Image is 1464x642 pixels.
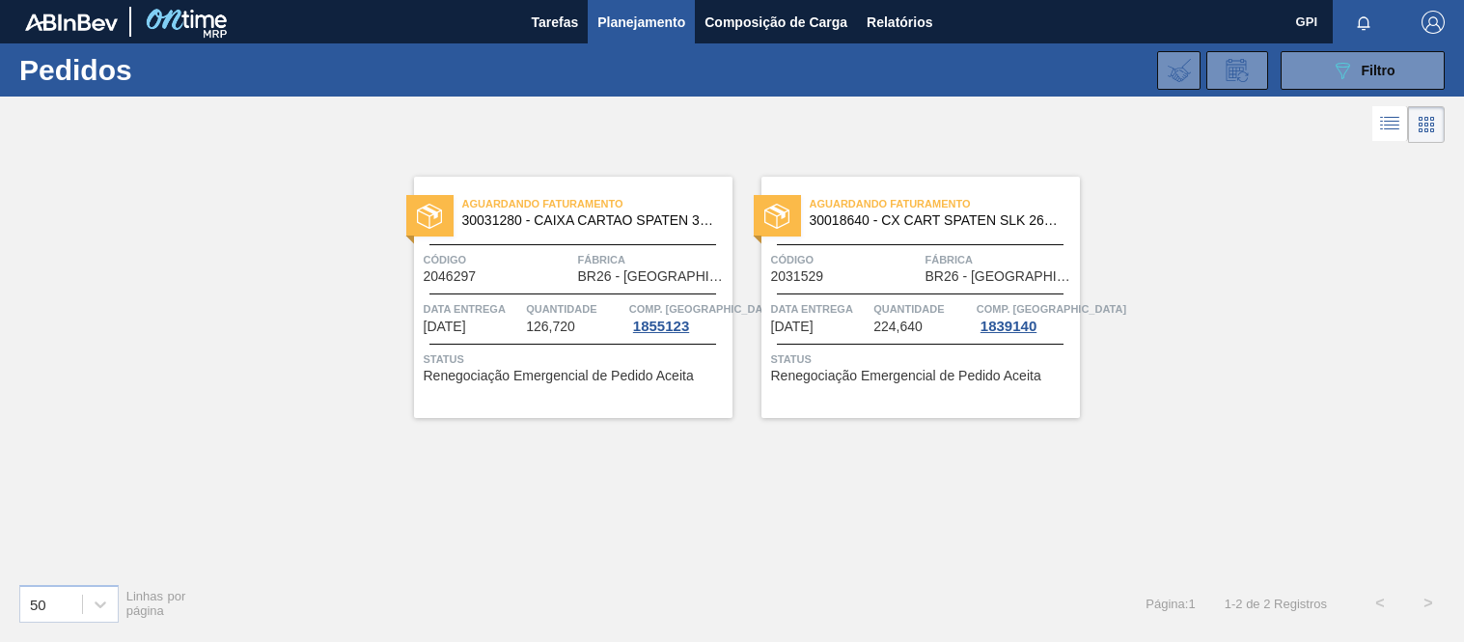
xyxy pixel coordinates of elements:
span: Tarefas [531,11,578,34]
span: BR26 - Uberlândia [925,269,1075,284]
span: Aguardando Faturamento [462,194,732,213]
span: 30018640 - CX CART SPATEN SLK 269C8 429 276G [810,213,1064,228]
span: 1 - 2 de 2 Registros [1225,597,1327,611]
span: 30031280 - CAIXA CARTAO SPATEN 350ML OPEN CORNER [462,213,717,228]
button: > [1404,579,1452,628]
span: Renegociação Emergencial de Pedido Aceita [771,369,1041,383]
img: status [764,204,789,229]
span: 2046297 [424,269,477,284]
span: Planejamento [597,11,685,34]
a: Comp. [GEOGRAPHIC_DATA]1855123 [629,299,728,334]
button: < [1356,579,1404,628]
span: 126,720 [526,320,575,334]
div: 1855123 [629,319,693,334]
span: Renegociação Emergencial de Pedido Aceita [424,369,694,383]
img: status [417,204,442,229]
span: Relatórios [867,11,932,34]
div: Visão em Cards [1408,106,1445,143]
span: Filtro [1362,63,1395,78]
span: Status [424,349,728,369]
div: 50 [30,596,46,612]
span: Data Entrega [424,299,522,319]
div: Importar Negociações dos Pedidos [1157,51,1201,90]
span: Composição de Carga [704,11,847,34]
span: Linhas por página [126,589,186,618]
span: Status [771,349,1075,369]
span: Quantidade [526,299,624,319]
span: Quantidade [873,299,972,319]
span: Fábrica [578,250,728,269]
span: 2031529 [771,269,824,284]
img: Logout [1422,11,1445,34]
span: Código [424,250,573,269]
button: Filtro [1281,51,1445,90]
span: Aguardando Faturamento [810,194,1080,213]
span: Comp. Carga [977,299,1126,319]
a: statusAguardando Faturamento30031280 - CAIXA CARTAO SPATEN 350ML OPEN CORNERCódigo2046297FábricaB... [385,177,732,418]
span: BR26 - Uberlândia [578,269,728,284]
a: statusAguardando Faturamento30018640 - CX CART SPATEN SLK 269C8 429 276GCódigo2031529FábricaBR26 ... [732,177,1080,418]
a: Comp. [GEOGRAPHIC_DATA]1839140 [977,299,1075,334]
button: Notificações [1333,9,1395,36]
span: Página : 1 [1146,597,1195,611]
h1: Pedidos [19,59,296,81]
img: TNhmsLtSVTkK8tSr43FrP2fwEKptu5GPRR3wAAAABJRU5ErkJggg== [25,14,118,31]
div: Solicitação de Revisão de Pedidos [1206,51,1268,90]
div: Visão em Lista [1372,106,1408,143]
span: Fábrica [925,250,1075,269]
span: 05/11/2025 [771,320,814,334]
span: Data Entrega [771,299,870,319]
span: 03/11/2025 [424,320,466,334]
span: 224,640 [873,320,923,334]
div: 1839140 [977,319,1040,334]
span: Comp. Carga [629,299,779,319]
span: Código [771,250,921,269]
